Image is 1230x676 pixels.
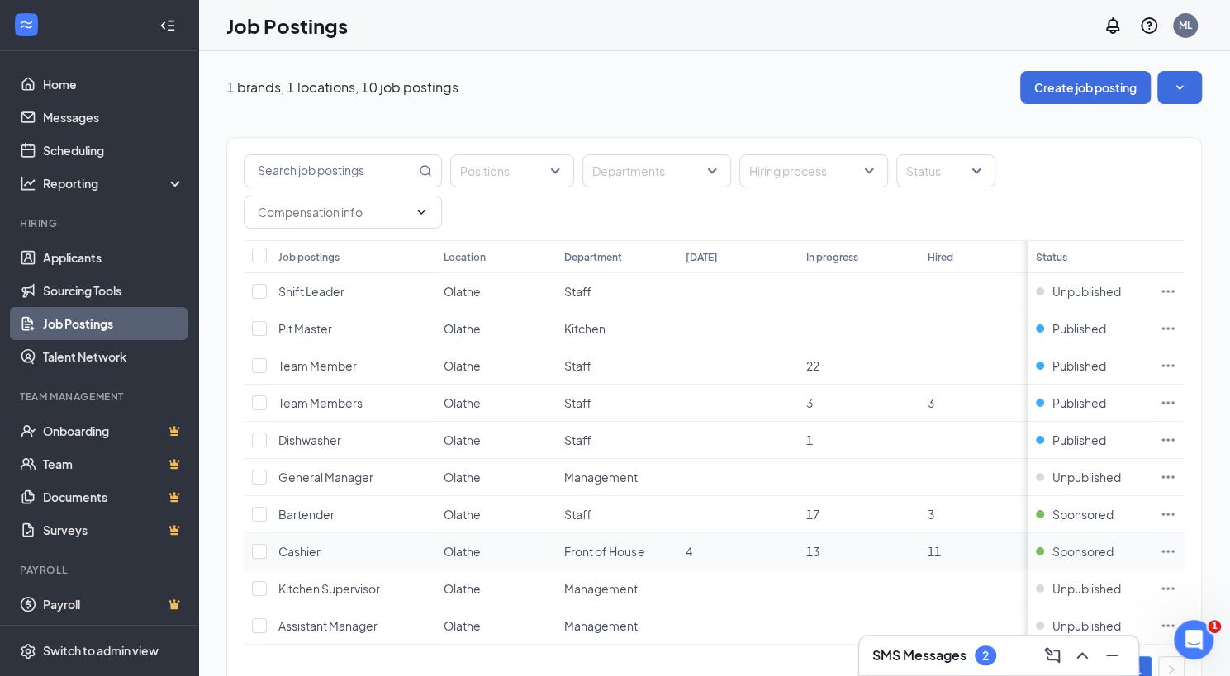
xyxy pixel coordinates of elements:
[444,358,481,373] span: Olathe
[564,544,644,559] span: Front of House
[556,310,677,347] td: Kitchen
[1160,469,1176,485] svg: Ellipses
[872,646,966,664] h3: SMS Messages
[1052,395,1106,411] span: Published
[1102,645,1122,665] svg: Minimize
[564,250,622,264] div: Department
[1160,617,1176,634] svg: Ellipses
[556,385,677,422] td: Staff
[806,358,819,373] span: 22
[20,643,36,659] svg: Settings
[159,17,176,34] svg: Collapse
[278,544,321,559] span: Cashier
[564,618,638,633] span: Management
[556,422,677,459] td: Staff
[1052,506,1114,522] span: Sponsored
[1179,18,1192,32] div: ML
[1069,642,1095,669] button: ChevronUp
[1103,16,1123,35] svg: Notifications
[1208,620,1221,633] span: 1
[1160,506,1176,522] svg: Ellipses
[1052,543,1114,560] span: Sponsored
[226,12,348,40] h1: Job Postings
[258,203,408,221] input: Compensation info
[444,284,481,299] span: Olathe
[564,358,591,373] span: Staff
[1166,664,1176,674] span: right
[43,307,184,340] a: Job Postings
[556,570,677,607] td: Management
[43,340,184,373] a: Talent Network
[43,414,184,447] a: OnboardingCrown
[444,433,481,447] span: Olathe
[1052,357,1106,374] span: Published
[1160,543,1176,560] svg: Ellipses
[444,250,486,264] div: Location
[1160,432,1176,448] svg: Ellipses
[564,507,591,522] span: Staff
[444,544,481,559] span: Olathe
[1052,283,1121,300] span: Unpublished
[43,175,185,191] div: Reporting
[806,544,819,559] span: 13
[278,470,373,485] span: General Manager
[564,581,638,596] span: Management
[1042,645,1062,665] svg: ComposeMessage
[564,433,591,447] span: Staff
[1139,16,1159,35] svg: QuestionInfo
[435,273,556,310] td: Olathe
[1160,283,1176,300] svg: Ellipses
[444,581,481,596] span: Olathe
[1072,645,1092,665] svg: ChevronUp
[278,581,380,596] span: Kitchen Supervisor
[927,507,933,522] span: 3
[20,390,181,404] div: Team Management
[564,284,591,299] span: Staff
[798,240,919,273] th: In progress
[278,395,363,410] span: Team Members
[415,206,428,219] svg: ChevronDown
[1099,642,1125,669] button: Minimize
[677,240,798,273] th: [DATE]
[1174,620,1213,659] iframe: Intercom live chat
[278,284,344,299] span: Shift Leader
[435,570,556,607] td: Olathe
[43,134,184,167] a: Scheduling
[1052,580,1121,597] span: Unpublished
[435,459,556,496] td: Olathe
[1171,79,1188,96] svg: SmallChevronDown
[43,588,184,621] a: PayrollCrown
[444,470,481,485] span: Olathe
[444,618,481,633] span: Olathe
[245,155,416,187] input: Search job postings
[226,78,458,97] p: 1 brands, 1 locations, 10 job postings
[20,175,36,191] svg: Analysis
[435,607,556,645] td: Olathe
[1052,432,1106,448] span: Published
[20,216,181,230] div: Hiring
[1160,320,1176,337] svg: Ellipses
[43,513,184,546] a: SurveysCrown
[278,321,332,336] span: Pit Master
[1160,580,1176,597] svg: Ellipses
[435,533,556,570] td: Olathe
[982,649,989,663] div: 2
[43,643,159,659] div: Switch to admin view
[1160,357,1176,374] svg: Ellipses
[444,321,481,336] span: Olathe
[435,347,556,385] td: Olathe
[435,310,556,347] td: Olathe
[556,496,677,533] td: Staff
[564,470,638,485] span: Management
[1028,240,1152,273] th: Status
[278,250,340,264] div: Job postings
[806,433,813,447] span: 1
[20,563,181,577] div: Payroll
[1020,71,1151,104] button: Create job posting
[556,533,677,570] td: Front of House
[556,607,677,645] td: Management
[278,358,357,373] span: Team Member
[43,101,184,134] a: Messages
[419,164,432,177] svg: MagnifyingGlass
[564,321,606,336] span: Kitchen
